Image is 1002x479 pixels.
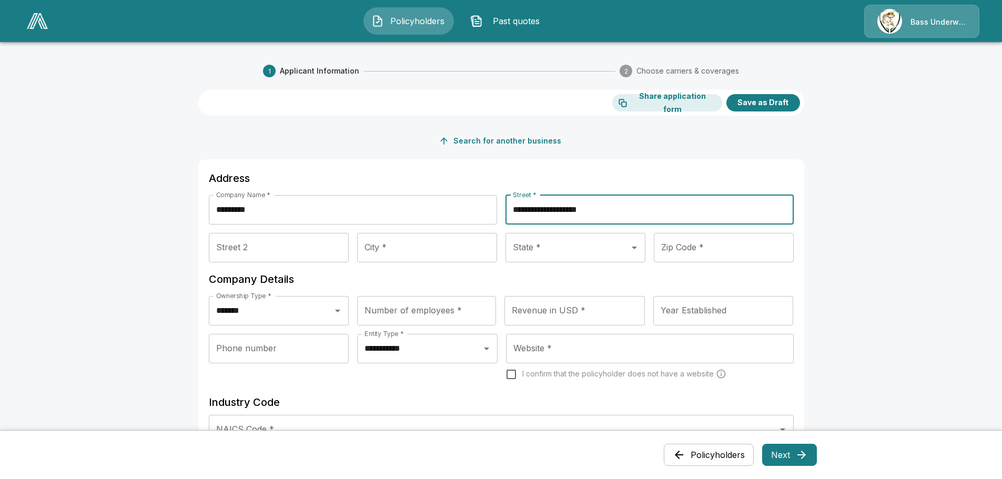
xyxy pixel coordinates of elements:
[624,67,628,75] text: 2
[330,303,345,318] button: Open
[513,190,537,199] label: Street *
[487,15,545,27] span: Past quotes
[363,7,454,35] button: Policyholders IconPolicyholders
[726,94,800,111] button: Save as Draft
[209,394,794,411] h6: Industry Code
[209,170,794,187] h6: Address
[365,329,403,338] label: Entity Type *
[479,341,494,356] button: Open
[209,271,794,288] h6: Company Details
[470,15,483,27] img: Past quotes Icon
[388,15,446,27] span: Policyholders
[775,422,790,437] button: Open
[27,13,48,29] img: AA Logo
[371,15,384,27] img: Policyholders Icon
[216,190,270,199] label: Company Name *
[762,444,817,466] button: Next
[627,240,642,255] button: Open
[716,369,726,379] svg: Carriers run a cyber security scan on the policyholders' websites. Please enter a website wheneve...
[636,66,739,76] span: Choose carriers & coverages
[612,94,722,111] button: Share application form
[268,67,270,75] text: 1
[280,66,359,76] span: Applicant Information
[664,444,754,466] button: Policyholders
[437,131,565,151] button: Search for another business
[216,291,271,300] label: Ownership Type *
[462,7,553,35] button: Past quotes IconPast quotes
[522,369,714,379] span: I confirm that the policyholder does not have a website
